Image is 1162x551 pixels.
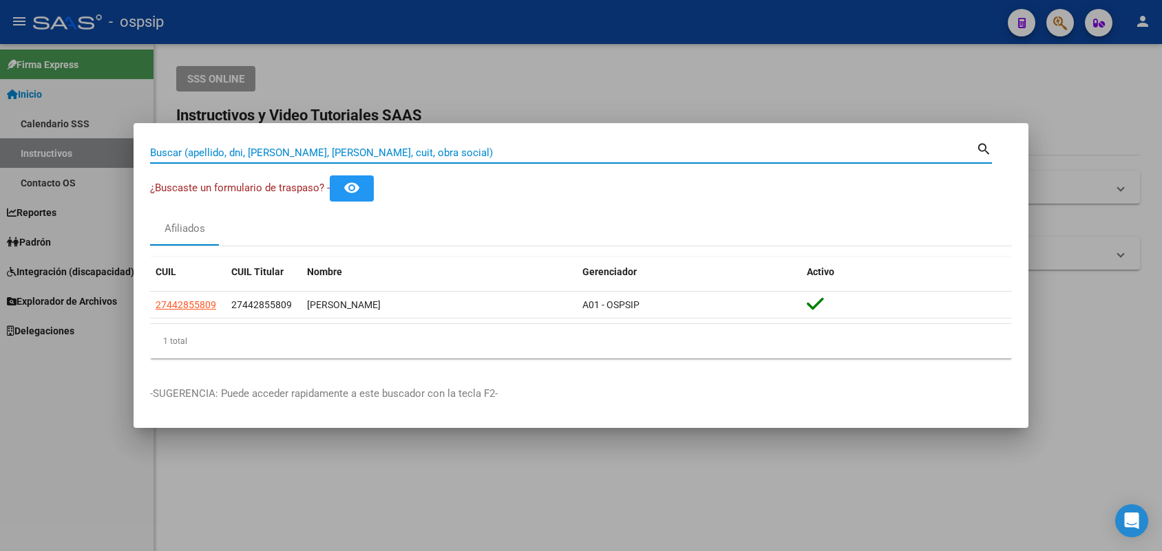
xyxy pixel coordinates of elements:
[150,182,330,194] span: ¿Buscaste un formulario de traspaso? -
[150,257,226,287] datatable-header-cell: CUIL
[156,266,176,277] span: CUIL
[231,299,292,310] span: 27442855809
[231,266,284,277] span: CUIL Titular
[165,221,205,237] div: Afiliados
[344,180,360,196] mat-icon: remove_red_eye
[150,386,1012,402] p: -SUGERENCIA: Puede acceder rapidamente a este buscador con la tecla F2-
[976,140,992,156] mat-icon: search
[582,299,640,310] span: A01 - OSPSIP
[156,299,216,310] span: 27442855809
[302,257,577,287] datatable-header-cell: Nombre
[226,257,302,287] datatable-header-cell: CUIL Titular
[1115,504,1148,537] div: Open Intercom Messenger
[577,257,801,287] datatable-header-cell: Gerenciador
[307,266,342,277] span: Nombre
[150,324,1012,358] div: 1 total
[307,297,571,313] div: [PERSON_NAME]
[582,266,637,277] span: Gerenciador
[801,257,1012,287] datatable-header-cell: Activo
[807,266,834,277] span: Activo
